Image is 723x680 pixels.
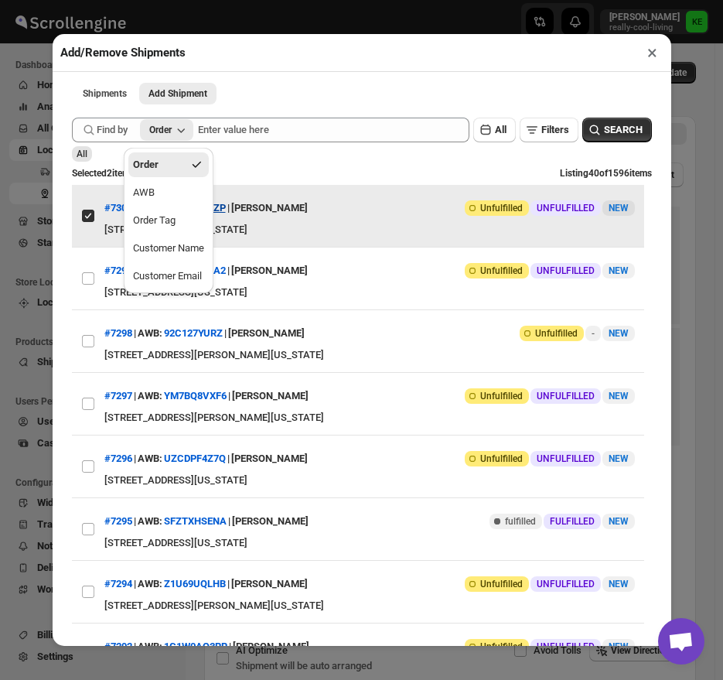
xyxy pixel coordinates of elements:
[83,87,127,100] span: Shipments
[104,390,132,402] button: #7297
[164,641,227,652] button: 1G1W0AQ3RR
[658,618,704,665] div: Open chat
[198,118,469,142] input: Enter value here
[104,515,132,527] button: #7295
[104,633,309,661] div: | |
[77,149,87,159] span: All
[133,213,176,228] div: Order Tag
[480,202,523,214] span: Unfulfilled
[505,515,536,528] span: fulfilled
[560,168,652,179] span: Listing 40 of 1596 items
[641,42,663,63] button: ×
[133,241,204,256] div: Customer Name
[609,203,629,214] span: NEW
[609,516,629,527] span: NEW
[480,578,523,590] span: Unfulfilled
[604,122,643,138] span: SEARCH
[104,445,308,473] div: | |
[138,388,162,404] span: AWB:
[609,265,629,276] span: NEW
[104,570,308,598] div: | |
[72,168,135,179] span: Selected 2 items
[128,180,209,205] button: AWB
[60,45,186,60] h2: Add/Remove Shipments
[164,390,227,402] button: YM7BQ8VXF6
[537,641,595,653] span: UNFULFILLED
[232,382,309,410] div: [PERSON_NAME]
[480,265,523,277] span: Unfulfilled
[480,390,523,402] span: Unfulfilled
[480,453,523,465] span: Unfulfilled
[97,122,128,138] span: Find by
[104,319,305,347] div: | |
[104,257,308,285] div: | |
[149,124,172,136] div: Order
[609,391,629,402] span: NEW
[133,268,202,284] div: Customer Email
[204,150,696,603] div: Selected Shipments
[164,453,226,464] button: UZCDPF4Z7Q
[104,507,309,535] div: | |
[104,453,132,464] button: #7296
[520,118,578,142] button: Filters
[148,87,207,100] span: Add Shipment
[104,382,309,410] div: | |
[128,236,209,261] button: Customer Name
[104,578,132,589] button: #7294
[231,257,308,285] div: [PERSON_NAME]
[609,579,629,589] span: NEW
[537,265,595,277] span: UNFULFILLED
[228,319,305,347] div: [PERSON_NAME]
[164,327,223,339] button: 92C127YURZ
[104,410,635,425] div: [STREET_ADDRESS][PERSON_NAME][US_STATE]
[473,118,516,142] button: All
[104,641,132,652] button: #7292
[609,641,629,652] span: NEW
[104,285,635,300] div: [STREET_ADDRESS][US_STATE]
[495,124,506,135] span: All
[537,390,595,402] span: UNFULFILLED
[133,157,159,173] div: Order
[104,473,635,488] div: [STREET_ADDRESS][US_STATE]
[233,633,309,661] div: [PERSON_NAME]
[138,514,162,529] span: AWB:
[138,451,162,466] span: AWB:
[550,515,595,528] span: FULFILLED
[104,598,635,613] div: [STREET_ADDRESS][PERSON_NAME][US_STATE]
[164,578,226,589] button: Z1U69UQLHB
[582,118,652,142] button: SEARCH
[537,453,595,465] span: UNFULFILLED
[128,152,209,177] button: Order
[541,124,569,135] span: Filters
[140,119,193,141] button: Order
[128,208,209,233] button: Order Tag
[104,347,635,363] div: [STREET_ADDRESS][PERSON_NAME][US_STATE]
[231,570,308,598] div: [PERSON_NAME]
[104,327,132,339] button: #7298
[138,326,162,341] span: AWB:
[535,327,578,340] span: Unfulfilled
[138,639,162,654] span: AWB:
[609,453,629,464] span: NEW
[537,578,595,590] span: UNFULFILLED
[164,515,227,527] button: SFZTXHSENA
[104,194,308,222] div: | |
[592,327,595,340] span: -
[231,445,308,473] div: [PERSON_NAME]
[133,185,155,200] div: AWB
[231,194,308,222] div: [PERSON_NAME]
[232,507,309,535] div: [PERSON_NAME]
[104,222,635,237] div: [STREET_ADDRESS][US_STATE]
[104,202,132,214] button: #7300
[104,535,635,551] div: [STREET_ADDRESS][US_STATE]
[128,264,209,289] button: Customer Email
[480,641,523,653] span: Unfulfilled
[104,265,132,276] button: #7299
[609,328,629,339] span: NEW
[537,202,595,214] span: UNFULFILLED
[138,576,162,592] span: AWB:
